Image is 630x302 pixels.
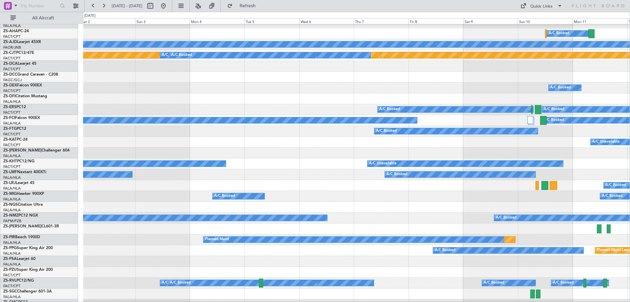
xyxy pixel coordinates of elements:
div: A/C Booked [376,126,397,136]
div: Quick Links [530,3,553,10]
a: ZS-SGCChallenger 601-3A [3,290,52,293]
a: FAGC/GCJ [3,78,22,82]
a: ZS-PPGSuper King Air 200 [3,246,53,250]
span: Refresh [234,4,262,8]
a: ZS-MIGHawker 900XP [3,192,44,196]
a: ZS-PZUSuper King Air 200 [3,268,53,272]
a: ZS-AJDLearjet 45XR [3,40,41,44]
a: FACT/CPT [3,56,20,61]
span: ZS-DCC [3,73,17,77]
div: A/C Booked [171,50,192,60]
a: ZS-[PERSON_NAME]Challenger 604 [3,149,70,152]
div: Planned Maint [205,235,229,244]
span: ZS-SGC [3,290,17,293]
span: ZS-CJT [3,51,16,55]
span: ZS-DFI [3,94,15,98]
a: FAPM/PZB [3,219,21,223]
div: A/C Booked [602,191,622,201]
div: [DATE] [84,13,95,19]
div: A/C Booked [496,213,516,223]
a: FACT/CPT [3,34,20,39]
a: FACT/CPT [3,132,20,137]
span: ZS-NMZ [3,214,18,218]
a: ZS-CJTPC12/47E [3,51,34,55]
span: ZS-LRJ [3,181,16,185]
a: FACT/CPT [3,273,20,278]
div: A/C Booked [214,191,235,201]
div: Wed 6 [299,18,354,24]
a: FACT/CPT [3,143,20,148]
a: ZS-LRJLearjet 45 [3,181,34,185]
div: A/C Booked [170,278,191,288]
a: FALA/HLA [3,208,21,213]
div: Sat 9 [463,18,518,24]
a: FACT/CPT [3,284,20,289]
a: ZS-PSALearjet 60 [3,257,35,261]
span: ZS-PSA [3,257,17,261]
div: A/C Booked [435,245,455,255]
a: FALA/HLA [3,121,21,126]
a: FACT/CPT [3,164,20,169]
a: ZS-RVLPC12/NG [3,279,34,283]
div: Fri 8 [409,18,463,24]
span: ZS-ERS [3,105,16,109]
div: A/C Booked [379,105,400,114]
span: ZS-FCI [3,116,15,120]
div: A/C Booked [387,170,407,179]
span: ZS-RVL [3,279,16,283]
a: FACT/CPT [3,67,20,72]
div: A/C Booked [162,50,182,60]
div: A/C Booked [484,278,504,288]
span: ZS-AHA [3,29,18,33]
div: A/C Booked [543,115,564,125]
span: All Aircraft [17,16,69,20]
a: FALA/HLA [3,186,21,191]
a: FALA/HLA [3,294,21,299]
a: ZS-DCCGrand Caravan - C208 [3,73,58,77]
a: FAOR/JNB [3,45,21,50]
a: ZS-ERSPC12 [3,105,26,109]
span: ZS-KAT [3,138,17,142]
a: ZS-KHTPC12/NG [3,159,34,163]
div: Tue 5 [244,18,299,24]
a: ZS-NGSCitation Ultra [3,203,43,207]
a: FALA/HLA [3,251,21,256]
a: ZS-DEXFalcon 900EX [3,83,42,87]
div: A/C Booked [553,278,574,288]
a: FACT/CPT [3,88,20,93]
div: A/C Booked [549,29,569,38]
a: ZS-DCALearjet 45 [3,62,36,66]
div: A/C Unavailable [369,159,396,169]
span: ZS-[PERSON_NAME] [3,224,41,228]
button: Quick Links [517,1,566,11]
span: ZS-MIG [3,192,17,196]
a: FALA/HLA [3,23,21,28]
div: A/C Booked [550,83,571,93]
span: ZS-PZU [3,268,17,272]
div: A/C Booked [544,105,564,114]
a: ZS-NMZPC12 NGX [3,214,38,218]
span: ZS-KHT [3,159,17,163]
span: ZS-PPG [3,246,17,250]
span: ZS-NGS [3,203,18,207]
a: FALA/HLA [3,153,21,158]
span: ZS-LMF [3,170,17,174]
div: Sun 10 [518,18,573,24]
div: A/C Unavailable [592,137,619,147]
div: Mon 11 [573,18,627,24]
a: ZS-FCIFalcon 900EX [3,116,40,120]
a: ZS-FTGPC12 [3,127,26,131]
input: Trip Number [20,1,58,11]
div: A/C Booked [162,278,182,288]
a: FALA/HLA [3,197,21,202]
div: Sat 2 [80,18,135,24]
a: ZS-PIRBeech 1900D [3,235,40,239]
a: FALA/HLA [3,99,21,104]
a: FALA/HLA [3,262,21,267]
a: ZS-KATPC-24 [3,138,28,142]
a: ZS-AHAPC-24 [3,29,29,33]
a: ZS-LMFNextant 400XTi [3,170,46,174]
div: Thu 7 [354,18,409,24]
button: Refresh [224,1,263,11]
span: [DATE] - [DATE] [112,3,142,9]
